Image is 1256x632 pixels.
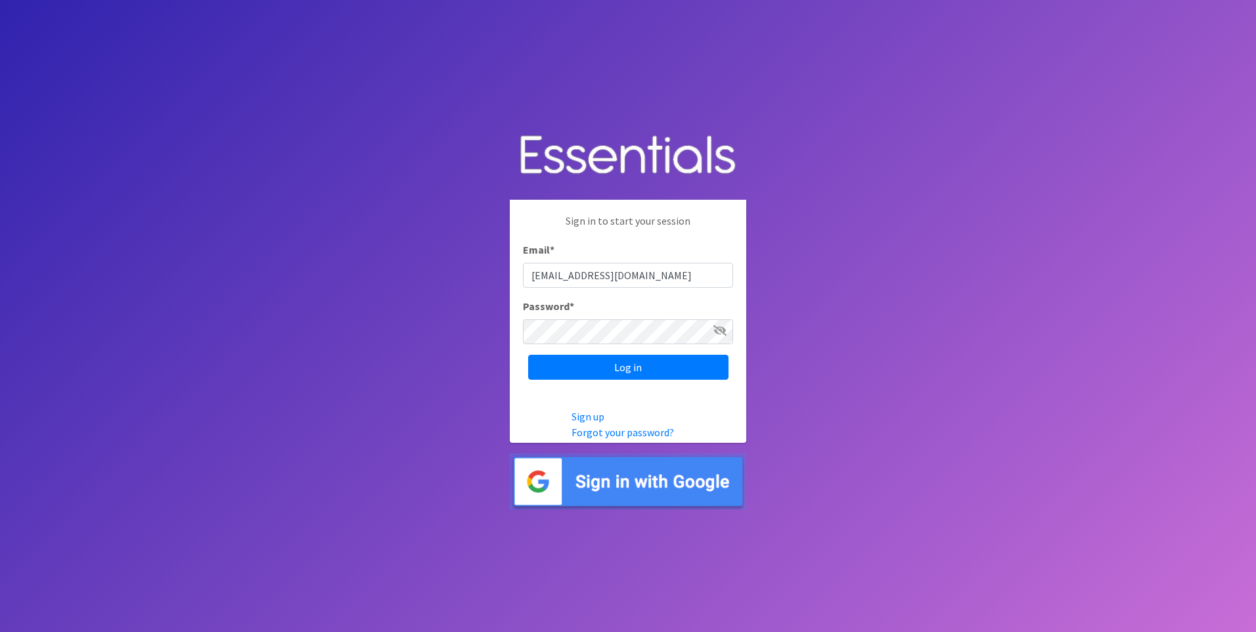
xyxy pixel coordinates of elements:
img: Sign in with Google [510,453,746,510]
input: Log in [528,355,729,380]
a: Sign up [572,410,604,423]
abbr: required [570,300,574,313]
a: Forgot your password? [572,426,674,439]
label: Email [523,242,554,258]
p: Sign in to start your session [523,213,733,242]
abbr: required [550,243,554,256]
img: Human Essentials [510,122,746,190]
label: Password [523,298,574,314]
